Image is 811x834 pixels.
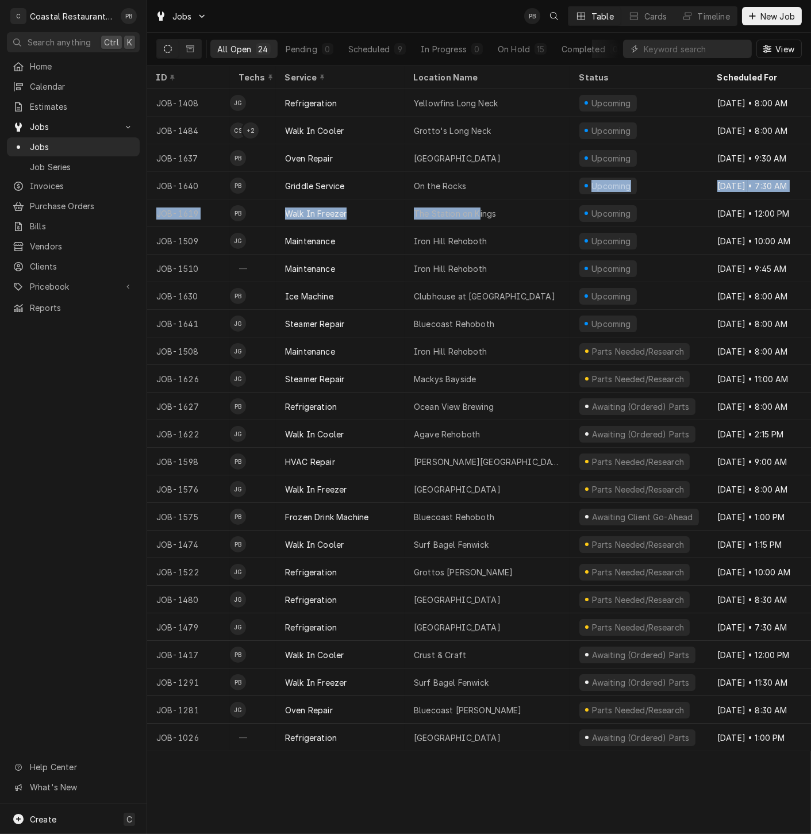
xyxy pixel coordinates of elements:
a: Go to Help Center [7,758,140,777]
div: Maintenance [285,263,335,275]
a: Home [7,57,140,76]
div: [GEOGRAPHIC_DATA] [414,732,501,744]
div: Awaiting (Ordered) Parts [590,401,690,413]
div: Walk In Freezer [285,677,347,689]
div: Completed [562,43,605,55]
div: Iron Hill Rehoboth [414,345,487,358]
a: Jobs [7,137,140,156]
div: JOB-1626 [147,365,230,393]
div: JG [230,591,246,608]
div: Oven Repair [285,152,333,164]
button: View [756,40,802,58]
div: Upcoming [590,125,633,137]
div: The Station on Kings [414,207,496,220]
div: [GEOGRAPHIC_DATA] [414,621,501,633]
div: Awaiting Client Go-Ahead [590,511,694,523]
div: Parts Needed/Research [590,566,685,578]
div: JOB-1640 [147,172,230,199]
div: Awaiting (Ordered) Parts [590,677,690,689]
span: What's New [30,781,133,793]
div: JOB-1474 [147,531,230,558]
div: PB [230,674,246,690]
div: Walk In Cooler [285,539,344,551]
div: James Gatton's Avatar [230,426,246,442]
div: James Gatton's Avatar [230,564,246,580]
span: Job Series [30,161,134,173]
div: James Gatton's Avatar [230,95,246,111]
div: Phill Blush's Avatar [230,398,246,414]
div: Parts Needed/Research [590,621,685,633]
a: Invoices [7,176,140,195]
div: Phill Blush's Avatar [230,453,246,470]
div: Grottos [PERSON_NAME] [414,566,513,578]
div: Mackys Bayside [414,373,476,385]
div: Walk In Cooler [285,428,344,440]
div: Parts Needed/Research [590,539,685,551]
span: Estimates [30,101,134,113]
div: Phill Blush's Avatar [230,647,246,663]
div: James Gatton's Avatar [230,233,246,249]
div: JG [230,316,246,332]
div: Bluecoast Rehoboth [414,511,494,523]
a: Clients [7,257,140,276]
div: ID [156,71,218,83]
div: James Gatton's Avatar [230,343,246,359]
div: 0 [474,43,481,55]
div: JOB-1281 [147,696,230,724]
div: PB [230,536,246,552]
div: JOB-1509 [147,227,230,255]
div: JOB-1480 [147,586,230,613]
span: Reports [30,302,134,314]
div: James Gatton's Avatar [230,702,246,718]
div: [GEOGRAPHIC_DATA] [414,594,501,606]
span: Help Center [30,761,133,773]
div: Upcoming [590,263,633,275]
button: New Job [742,7,802,25]
div: JOB-1630 [147,282,230,310]
span: Create [30,814,56,824]
div: Walk In Freezer [285,483,347,495]
div: Upcoming [590,152,633,164]
div: Surf Bagel Fenwick [414,677,489,689]
div: PB [230,288,246,304]
div: On the Rocks [414,180,466,192]
a: Reports [7,298,140,317]
div: Phill Blush's Avatar [230,536,246,552]
div: JOB-1408 [147,89,230,117]
div: James Gatton's Avatar [230,619,246,635]
div: Parts Needed/Research [590,483,685,495]
div: Steamer Repair [285,373,344,385]
div: Phill Blush's Avatar [230,205,246,221]
div: PB [230,509,246,525]
div: Phill Blush's Avatar [524,8,540,24]
a: Go to Pricebook [7,277,140,296]
div: Iron Hill Rehoboth [414,235,487,247]
div: Steamer Repair [285,318,344,330]
div: JOB-1575 [147,503,230,531]
div: JOB-1484 [147,117,230,144]
div: — [230,255,276,282]
div: In Progress [421,43,467,55]
div: Bluecoast [PERSON_NAME] [414,704,522,716]
div: JOB-1508 [147,337,230,365]
a: Go to What's New [7,778,140,797]
div: PB [230,647,246,663]
span: Ctrl [104,36,119,48]
a: Go to Jobs [7,117,140,136]
span: Jobs [30,121,117,133]
div: JOB-1510 [147,255,230,282]
div: JOB-1417 [147,641,230,668]
div: JOB-1619 [147,199,230,227]
div: [GEOGRAPHIC_DATA] [414,483,501,495]
div: Phill Blush's Avatar [230,150,246,166]
div: — [230,724,276,751]
div: Phill Blush's Avatar [121,8,137,24]
a: Job Series [7,157,140,176]
div: Crust & Craft [414,649,466,661]
span: Invoices [30,180,134,192]
input: Keyword search [644,40,746,58]
div: JOB-1026 [147,724,230,751]
span: Jobs [172,10,192,22]
div: JOB-1627 [147,393,230,420]
span: Clients [30,260,134,272]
